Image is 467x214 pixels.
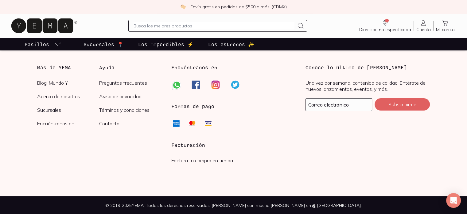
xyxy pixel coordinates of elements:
p: Los estrenos ✨ [208,41,254,48]
p: Los Imperdibles ⚡️ [138,41,193,48]
p: Sucursales 📍 [84,41,123,48]
h3: Conoce lo último de [PERSON_NAME] [305,64,430,71]
button: Subscribirme [375,98,430,111]
a: Los estrenos ✨ [207,38,255,50]
img: check [180,4,186,10]
span: [PERSON_NAME] con mucho [PERSON_NAME] en [GEOGRAPHIC_DATA]. [212,203,362,208]
a: pasillo-todos-link [23,38,63,50]
a: Dirección no especificada [357,19,414,32]
h3: Formas de pago [171,103,214,110]
p: Una vez por semana, contenido de calidad. Entérate de nuevos lanzamientos, eventos, y más. [305,80,430,92]
h3: Facturación [171,141,296,149]
input: mimail@gmail.com [306,99,372,111]
div: Open Intercom Messenger [446,193,461,208]
a: Términos y condiciones [99,107,162,113]
h3: Encuéntranos en [171,64,217,71]
a: Los Imperdibles ⚡️ [137,38,195,50]
p: ¡Envío gratis en pedidos de $500 o más! (CDMX) [189,4,287,10]
a: Contacto [99,120,162,127]
span: Mi carrito [436,27,455,32]
a: Aviso de privacidad [99,93,162,99]
input: Busca los mejores productos [134,22,295,30]
span: Dirección no especificada [359,27,411,32]
a: Sucursales 📍 [82,38,125,50]
a: Factura tu compra en tienda [171,157,233,164]
span: Cuenta [416,27,431,32]
a: Cuenta [414,19,433,32]
a: Sucursales [37,107,99,113]
a: Acerca de nosotros [37,93,99,99]
h3: Ayuda [99,64,162,71]
a: Mi carrito [434,19,457,32]
a: Encuéntranos en [37,120,99,127]
a: Preguntas frecuentes [99,80,162,86]
p: Pasillos [25,41,49,48]
h3: Más de YEMA [37,64,99,71]
a: Blog: Mundo Y [37,80,99,86]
